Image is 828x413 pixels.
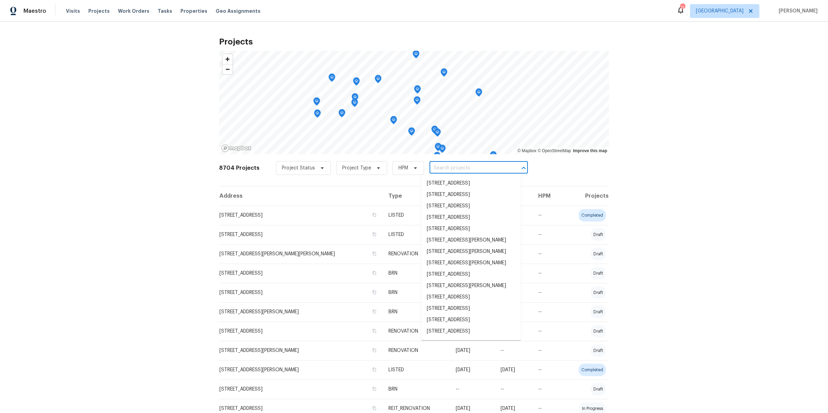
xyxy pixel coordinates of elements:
a: OpenStreetMap [538,148,571,153]
div: draft [591,286,606,299]
td: LISTED [383,206,450,225]
div: completed [579,364,606,376]
td: -- [495,380,533,399]
td: LISTED [383,360,450,380]
td: BRN [383,302,450,322]
button: Copy Address [371,328,377,334]
li: [STREET_ADDRESS] [421,326,521,337]
div: Map marker [414,96,421,107]
td: RENOVATION [383,341,450,360]
td: [STREET_ADDRESS] [219,225,383,244]
button: Copy Address [371,212,377,218]
div: Map marker [313,97,320,108]
td: [STREET_ADDRESS] [219,206,383,225]
div: Map marker [441,68,447,79]
span: Properties [180,8,207,14]
div: Map marker [353,77,360,88]
td: [STREET_ADDRESS][PERSON_NAME] [219,302,383,322]
td: -- [533,283,563,302]
td: -- [533,225,563,244]
span: Maestro [23,8,46,14]
div: draft [591,248,606,260]
li: [STREET_ADDRESS][PERSON_NAME] [421,235,521,246]
li: [STREET_ADDRESS] [421,200,521,212]
span: Projects [88,8,110,14]
th: Address [219,186,383,206]
button: Copy Address [371,289,377,295]
div: Map marker [435,143,442,154]
div: Map marker [352,93,358,104]
span: Tasks [158,9,172,13]
div: Map marker [351,99,358,109]
li: [STREET_ADDRESS][PERSON_NAME] [421,246,521,257]
li: [STREET_ADDRESS] [421,269,521,280]
button: Copy Address [371,366,377,373]
div: Map marker [414,85,421,96]
span: Project Type [342,165,371,171]
h2: Projects [219,38,609,45]
td: -- [533,244,563,264]
span: Project Status [282,165,315,171]
th: Projects [563,186,609,206]
li: [STREET_ADDRESS][PERSON_NAME] [421,257,521,269]
li: [STREET_ADDRESS] [421,178,521,189]
td: [STREET_ADDRESS][PERSON_NAME][PERSON_NAME] [219,244,383,264]
div: draft [591,267,606,279]
div: Map marker [375,75,382,86]
a: Mapbox homepage [221,144,252,152]
td: [DATE] [450,341,495,360]
div: Map marker [434,128,441,139]
div: Map marker [431,126,438,136]
li: [STREET_ADDRESS] [421,314,521,326]
li: [STREET_ADDRESS] [421,337,521,348]
td: LISTED [383,225,450,244]
td: -- [533,360,563,380]
div: Map marker [338,109,345,120]
th: HPM [533,186,563,206]
div: Map marker [439,145,446,155]
td: -- [533,380,563,399]
li: [STREET_ADDRESS] [421,189,521,200]
button: Copy Address [371,231,377,237]
button: Copy Address [371,250,377,257]
div: Map marker [408,127,415,138]
span: [GEOGRAPHIC_DATA] [696,8,743,14]
div: draft [591,306,606,318]
td: [STREET_ADDRESS][PERSON_NAME] [219,341,383,360]
span: Visits [66,8,80,14]
td: [STREET_ADDRESS] [219,380,383,399]
td: -- [450,380,495,399]
canvas: Map [219,51,609,154]
div: Map marker [314,109,321,120]
td: RENOVATION [383,322,450,341]
div: Map marker [475,88,482,99]
td: BRN [383,264,450,283]
td: -- [495,341,533,360]
span: Zoom in [223,54,233,64]
button: Close [519,163,529,173]
td: RENOVATION [383,244,450,264]
div: 11 [680,4,685,11]
li: [STREET_ADDRESS] [421,212,521,223]
button: Copy Address [371,308,377,315]
button: Copy Address [371,347,377,353]
h2: 8704 Projects [219,165,259,171]
li: [STREET_ADDRESS] [421,303,521,314]
a: Improve this map [573,148,607,153]
div: Map marker [413,50,420,61]
div: draft [591,325,606,337]
button: Copy Address [371,270,377,276]
td: [STREET_ADDRESS] [219,264,383,283]
input: Search projects [430,163,509,174]
td: -- [533,341,563,360]
span: HPM [398,165,408,171]
td: [DATE] [450,360,495,380]
div: draft [591,344,606,357]
td: [STREET_ADDRESS] [219,322,383,341]
button: Copy Address [371,405,377,411]
button: Copy Address [371,386,377,392]
td: [STREET_ADDRESS] [219,283,383,302]
td: [DATE] [495,360,533,380]
td: -- [533,322,563,341]
button: Zoom out [223,64,233,74]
